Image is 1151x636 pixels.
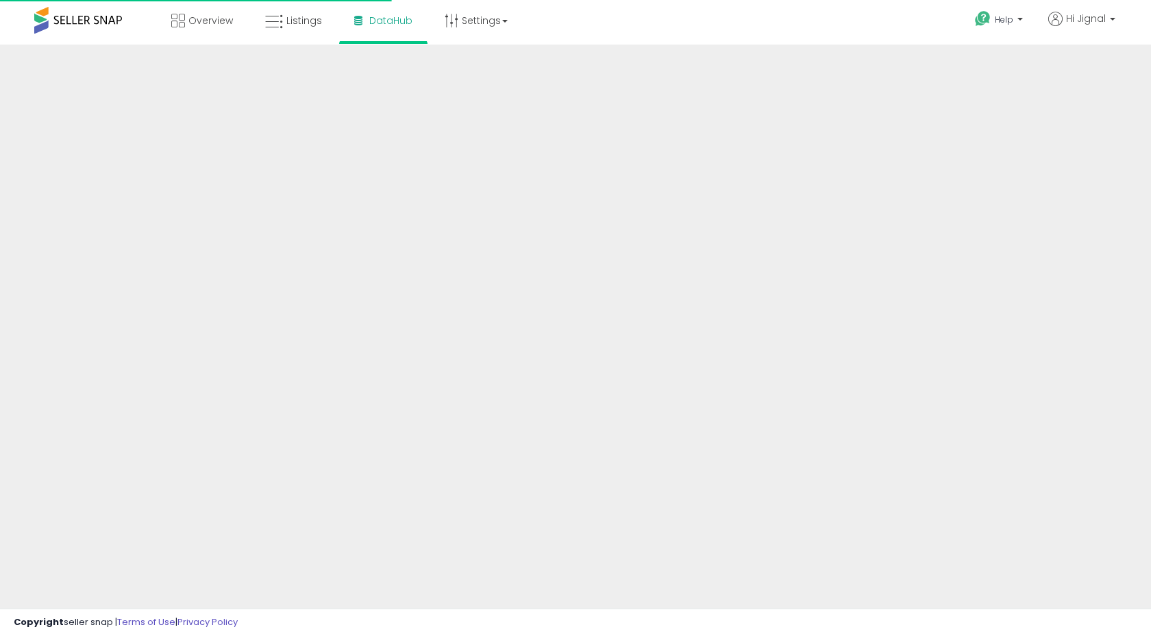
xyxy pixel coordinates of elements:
span: Hi Jignal [1066,12,1106,25]
i: Get Help [974,10,991,27]
span: Overview [188,14,233,27]
span: Help [995,14,1013,25]
span: Listings [286,14,322,27]
span: DataHub [369,14,412,27]
a: Hi Jignal [1048,12,1115,42]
